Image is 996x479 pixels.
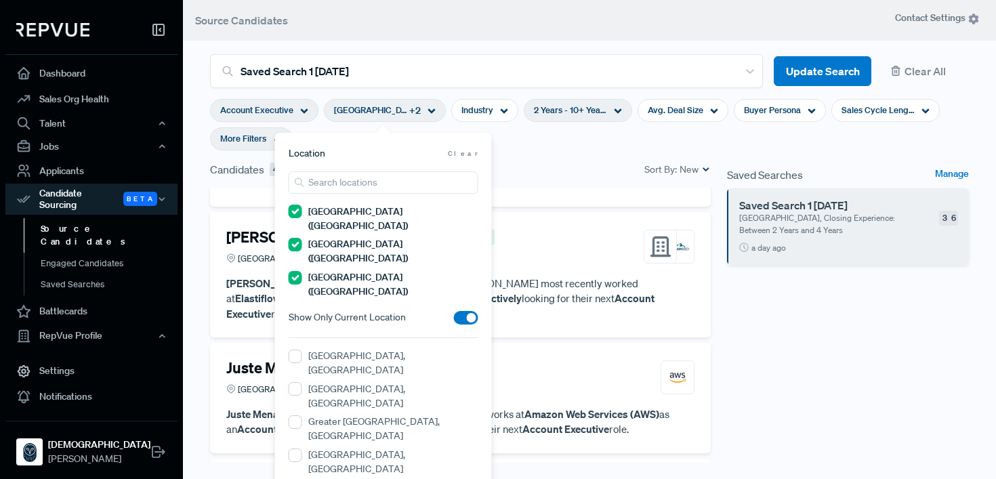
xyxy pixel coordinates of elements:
span: Show Only Current Location [289,310,406,325]
span: 2 Years - 10+ Years [534,104,607,117]
span: a day ago [751,242,786,254]
label: [GEOGRAPHIC_DATA], [GEOGRAPHIC_DATA] [308,349,478,377]
a: Battlecards [5,299,178,325]
span: Clear [448,148,478,159]
p: has years of sales experience. [PERSON_NAME] most recently worked at as an . [PERSON_NAME] is loo... [226,276,694,322]
span: 36 [939,211,958,226]
span: Beta [123,192,157,206]
button: Candidate Sourcing Beta [5,184,178,215]
span: [PERSON_NAME] [48,452,150,466]
span: Account Executive [220,104,293,117]
strong: Amazon Web Services (AWS) [524,407,659,421]
strong: Elastiflow [235,291,281,305]
span: 45 [270,163,285,177]
img: MountainSeed [665,234,690,259]
span: Saved Searches [727,167,803,183]
span: New [680,163,699,177]
span: Candidates [210,161,264,178]
a: Source Candidates [24,218,196,253]
p: has years of sales experience. Juste currently works at as an . Juste is looking for their next r... [226,407,694,437]
a: Notifications [5,384,178,410]
div: Candidate Sourcing [5,184,178,215]
span: [GEOGRAPHIC_DATA], [GEOGRAPHIC_DATA] [238,252,414,265]
span: More Filters [220,132,266,145]
input: Search locations [289,171,478,194]
a: Samsara[DEMOGRAPHIC_DATA][PERSON_NAME] [5,421,178,472]
span: [GEOGRAPHIC_DATA] [238,383,324,396]
button: Update Search [774,56,871,87]
h6: Saved Search 1 [DATE] [739,199,915,212]
label: [GEOGRAPHIC_DATA] ([GEOGRAPHIC_DATA]) [308,270,478,299]
a: Sales Org Health [5,86,178,112]
span: Sales Cycle Length [842,104,915,117]
strong: Juste Mena [226,407,278,421]
span: Location [289,146,325,161]
strong: [PERSON_NAME] [226,276,308,290]
button: RepVue Profile [5,325,178,348]
a: Manage [935,167,969,183]
h4: Juste Mena [226,359,303,377]
label: [GEOGRAPHIC_DATA] ([GEOGRAPHIC_DATA]) [308,205,478,233]
span: Avg. Deal Size [648,104,703,117]
label: [GEOGRAPHIC_DATA], [GEOGRAPHIC_DATA] [308,382,478,411]
strong: Account Executive [226,291,655,320]
span: [GEOGRAPHIC_DATA] ([GEOGRAPHIC_DATA]) [334,104,407,117]
a: Settings [5,358,178,384]
strong: Account Executive [522,422,609,436]
p: [GEOGRAPHIC_DATA], Closing Experience: Between 2 Years and 4 Years [739,212,897,236]
label: [GEOGRAPHIC_DATA], [GEOGRAPHIC_DATA] [308,448,478,476]
img: RepVue [16,23,89,37]
button: Talent [5,112,178,135]
button: Jobs [5,135,178,158]
a: Dashboard [5,60,178,86]
label: [GEOGRAPHIC_DATA] ([GEOGRAPHIC_DATA]) [308,237,478,266]
img: Amazon Web Services (AWS) [665,365,690,390]
span: Buyer Persona [744,104,801,117]
h4: [PERSON_NAME] [226,228,345,246]
label: Greater [GEOGRAPHIC_DATA], [GEOGRAPHIC_DATA] [308,415,478,443]
button: Clear All [882,56,969,87]
span: Contact Settings [895,11,980,25]
span: Source Candidates [195,14,288,27]
a: Saved Searches [24,274,196,295]
a: Engaged Candidates [24,253,196,274]
strong: Account Executive [226,161,676,190]
span: Industry [461,104,493,117]
img: Samsara [19,441,41,463]
a: Applicants [5,158,178,184]
strong: Accounts Representative [237,422,355,436]
strong: Actively [484,291,522,305]
span: + 2 [409,104,421,118]
div: Sort By: [644,163,711,177]
strong: [DEMOGRAPHIC_DATA] [48,438,150,452]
